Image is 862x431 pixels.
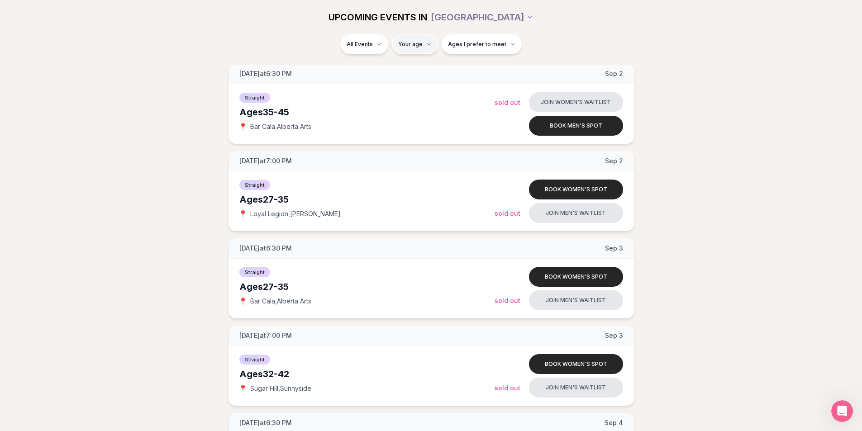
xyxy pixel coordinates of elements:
[239,69,292,78] span: [DATE] at 6:30 PM
[495,384,520,392] span: Sold Out
[529,203,623,223] button: Join men's waitlist
[529,180,623,199] button: Book women's spot
[529,92,623,112] button: Join women's waitlist
[605,331,623,340] span: Sep 3
[448,41,506,48] span: Ages I prefer to meet
[239,280,495,293] div: Ages 27-35
[605,156,623,166] span: Sep 2
[239,267,270,277] span: Straight
[239,418,292,427] span: [DATE] at 6:30 PM
[605,418,623,427] span: Sep 4
[529,290,623,310] button: Join men's waitlist
[392,34,438,54] button: Your age
[329,11,427,24] span: UPCOMING EVENTS IN
[250,384,311,393] span: Sugar Hill , Sunnyside
[239,331,292,340] span: [DATE] at 7:00 PM
[250,122,311,131] span: Bar Cala , Alberta Arts
[831,400,853,422] iframe: Intercom live chat
[239,180,270,190] span: Straight
[239,106,495,118] div: Ages 35-45
[239,123,247,130] span: 📍
[239,368,495,380] div: Ages 32-42
[495,209,520,217] span: Sold Out
[495,297,520,304] span: Sold Out
[250,209,341,218] span: Loyal Legion , [PERSON_NAME]
[239,93,270,103] span: Straight
[495,99,520,106] span: Sold Out
[529,116,623,136] button: Book men's spot
[250,297,311,306] span: Bar Cala , Alberta Arts
[239,156,292,166] span: [DATE] at 7:00 PM
[431,7,533,27] button: [GEOGRAPHIC_DATA]
[605,244,623,253] span: Sep 3
[239,193,495,206] div: Ages 27-35
[442,34,522,54] button: Ages I prefer to meet
[347,41,373,48] span: All Events
[529,378,623,398] button: Join men's waitlist
[239,298,247,305] span: 📍
[529,267,623,287] button: Book women's spot
[340,34,388,54] button: All Events
[398,41,423,48] span: Your age
[239,244,292,253] span: [DATE] at 6:30 PM
[239,355,270,365] span: Straight
[239,210,247,218] span: 📍
[239,385,247,392] span: 📍
[529,354,623,374] button: Book women's spot
[605,69,623,78] span: Sep 2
